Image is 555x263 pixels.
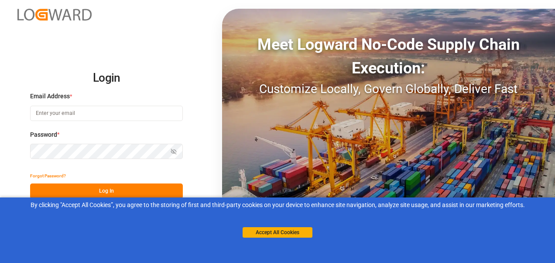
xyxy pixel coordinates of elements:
button: Forgot Password? [30,168,66,183]
div: Meet Logward No-Code Supply Chain Execution: [222,33,555,80]
h2: Login [30,64,183,92]
button: Log In [30,183,183,199]
div: By clicking "Accept All Cookies”, you agree to the storing of first and third-party cookies on yo... [6,201,549,210]
button: Accept All Cookies [243,227,312,238]
img: Logward_new_orange.png [17,9,92,21]
span: Password [30,130,57,139]
div: Customize Locally, Govern Globally, Deliver Fast [222,80,555,98]
input: Enter your email [30,106,183,121]
span: Email Address [30,92,70,101]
